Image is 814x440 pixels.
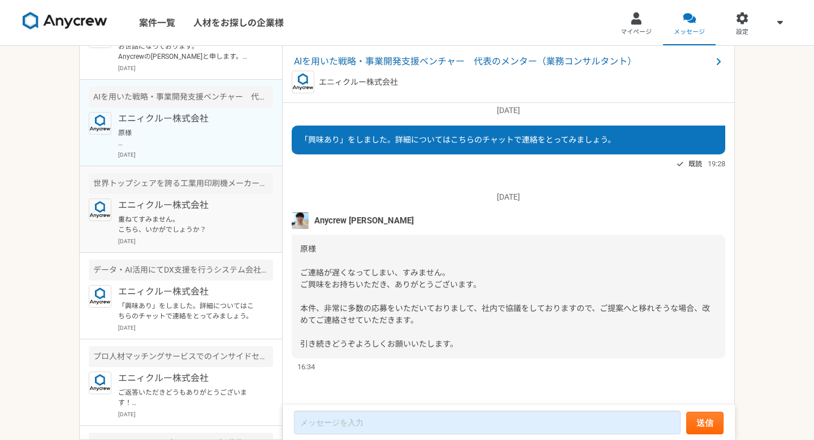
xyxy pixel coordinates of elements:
[118,285,258,299] p: エニィクルー株式会社
[89,372,111,394] img: logo_text_blue_01.png
[89,346,273,367] div: プロ人材マッチングサービスでのインサイドセールス/カスタマーサクセス
[118,199,258,212] p: エニィクルー株式会社
[118,64,273,72] p: [DATE]
[23,12,107,30] img: 8DqYSo04kwAAAAASUVORK5CYII=
[118,323,273,332] p: [DATE]
[89,260,273,281] div: データ・AI活用にてDX支援を行うシステム会社でのインサイドセールスを募集
[118,41,258,62] p: お世話になっております。 Anycrewの[PERSON_NAME]と申します。 ご経歴を拝見させていただき、お声がけさせていただきましたが、こちらの案件の応募はいかがでしょうか。 必須スキル面...
[118,237,273,245] p: [DATE]
[118,112,258,126] p: エニィクルー株式会社
[292,212,309,229] img: %E3%83%95%E3%82%9A%E3%83%AD%E3%83%95%E3%82%A3%E3%83%BC%E3%83%AB%E7%94%BB%E5%83%8F%E3%81%AE%E3%82%...
[89,199,111,221] img: logo_text_blue_01.png
[319,76,398,88] p: エニィクルー株式会社
[292,105,725,117] p: [DATE]
[118,387,258,408] p: ご返答いただきどうもありがとうございます！ それでは一度オンライン会議で詳細をお話しさていただきたく、こちらより日時をご指定いただいてもよろしいでしょうか。 [URL][DOMAIN_NAME]...
[314,214,414,227] span: Anycrew [PERSON_NAME]
[89,112,111,135] img: logo_text_blue_01.png
[686,412,724,434] button: 送信
[292,71,314,93] img: logo_text_blue_01.png
[118,128,258,148] p: 原様 ご連絡が遅くなってしまい、すみません。 ご興味をお持ちいただき、ありがとうございます。 本件、非常に多数の応募をいただいておりまして、社内で協議をしておりますので、ご提案へと移れそうな場合...
[292,191,725,203] p: [DATE]
[297,361,315,372] span: 16:34
[300,244,710,348] span: 原様 ご連絡が遅くなってしまい、すみません。 ご興味をお持ちいただき、ありがとうございます。 本件、非常に多数の応募をいただいておりまして、社内で協議をしておりますので、ご提案へと移れそうな場合...
[118,301,258,321] p: 「興味あり」をしました。詳細についてはこちらのチャットで連絡をとってみましょう。
[294,55,712,68] span: AIを用いた戦略・事業開発支援ベンチャー 代表のメンター（業務コンサルタント）
[89,173,273,194] div: 世界トップシェアを誇る工業用印刷機メーカー 営業顧問（1,2社のみの紹介も歓迎）
[118,372,258,385] p: エニィクルー株式会社
[621,28,652,37] span: マイページ
[736,28,748,37] span: 設定
[118,214,258,235] p: 重ねてすみません。 こちら、いかがでしょうか？
[689,157,702,171] span: 既読
[300,135,616,144] span: 「興味あり」をしました。詳細についてはこちらのチャットで連絡をとってみましょう。
[89,285,111,308] img: logo_text_blue_01.png
[118,410,273,419] p: [DATE]
[118,150,273,159] p: [DATE]
[89,87,273,107] div: AIを用いた戦略・事業開発支援ベンチャー 代表のメンター（業務コンサルタント）
[708,158,725,169] span: 19:28
[674,28,705,37] span: メッセージ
